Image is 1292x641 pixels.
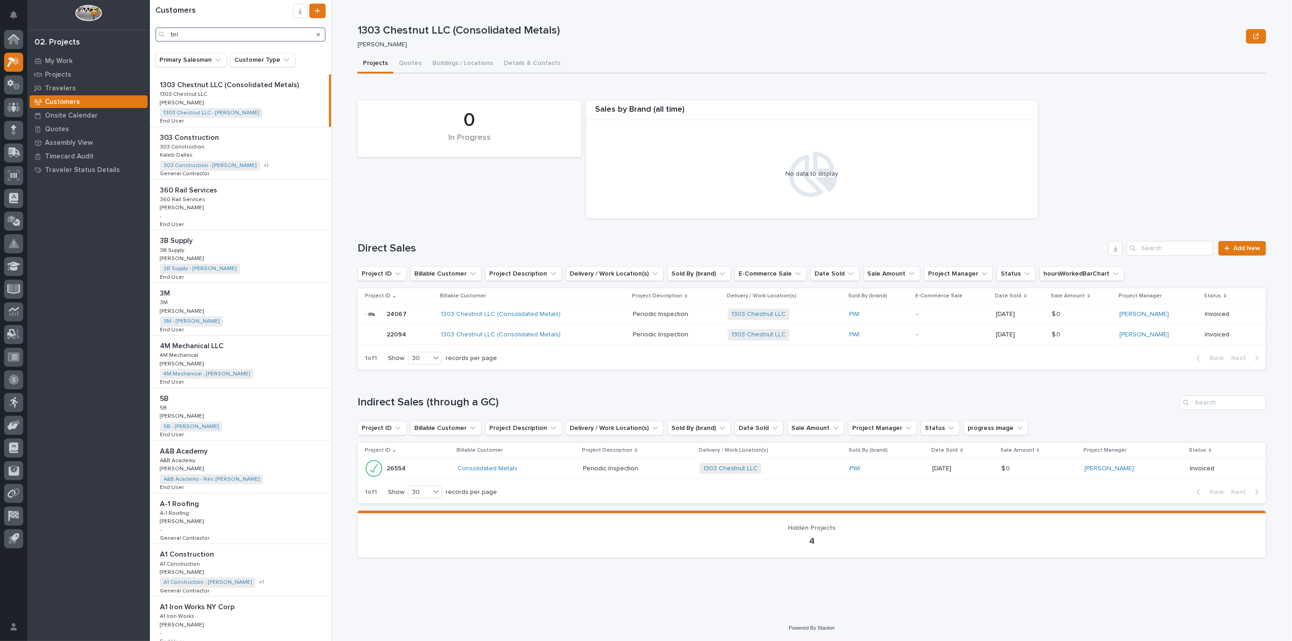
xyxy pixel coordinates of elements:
[731,311,786,318] a: 1303 Chestnut LLC
[150,493,331,544] a: A-1 RoofingA-1 Roofing A-1 RoofingA-1 Roofing [PERSON_NAME][PERSON_NAME] -General ContractorGener...
[150,441,331,493] a: A&B AcademyA&B Academy A&B AcademyA&B Academy [PERSON_NAME][PERSON_NAME] A&B Academy - Rev. [PERS...
[358,54,393,74] button: Projects
[1204,291,1222,301] p: Status
[160,567,205,576] p: [PERSON_NAME]
[45,112,98,120] p: Onsite Calendar
[1205,331,1252,339] p: Invoiced
[27,54,150,68] a: My Work
[457,445,503,455] p: Billable Customer
[27,81,150,95] a: Travelers
[164,266,236,272] a: 3B Supply - [PERSON_NAME]
[150,74,331,127] a: 1303 Chestnut LLC (Consolidated Metals)1303 Chestnut LLC (Consolidated Metals) 1303 Chestnut LLC1...
[160,611,196,620] p: A1 Iron Works
[667,421,731,435] button: Sold By (brand)
[1001,463,1012,473] p: $ 0
[160,483,186,491] p: End User
[632,291,682,301] p: Project Description
[155,53,227,67] button: Primary Salesman
[789,625,835,631] a: Powered By Stacker
[1051,291,1085,301] p: Sale Amount
[1052,329,1063,339] p: $ 0
[164,110,259,116] a: 1303 Chestnut LLC - [PERSON_NAME]
[160,89,209,98] p: 1303 Chestnut LLC
[160,116,186,124] p: End User
[1119,331,1169,339] a: [PERSON_NAME]
[727,291,796,301] p: Delivery / Work Location(s)
[1127,241,1213,256] input: Search
[160,169,211,177] p: General Contractor
[1083,445,1127,455] p: Project Manager
[1204,354,1224,362] span: Back
[365,445,391,455] p: Project ID
[150,388,331,441] a: 5B5B 5B5B [PERSON_NAME][PERSON_NAME] 5B - [PERSON_NAME] End UserEnd User
[1180,395,1266,410] div: Search
[916,311,989,318] p: -
[160,464,205,472] p: [PERSON_NAME]
[457,465,517,473] a: Consolidated Metals
[150,127,331,180] a: 303 Construction303 Construction 303 Construction303 Construction Kaleb DallasKaleb Dallas 303 Co...
[160,630,162,636] p: -
[160,220,186,228] p: End User
[27,149,150,163] a: Timecard Audit
[27,108,150,122] a: Onsite Calendar
[150,335,331,388] a: 4M Mechanical LLC4M Mechanical LLC 4M Mechanical4M Mechanical [PERSON_NAME][PERSON_NAME] 4M Mecha...
[373,133,566,152] div: In Progress
[164,371,250,377] a: 4M Mechanical - [PERSON_NAME]
[164,163,256,169] a: 303 Construction - [PERSON_NAME]
[633,309,690,318] p: Periodic Inspection
[259,580,264,585] span: + 1
[787,421,845,435] button: Sale Amount
[27,68,150,81] a: Projects
[731,331,786,339] a: 1303 Chestnut LLC
[388,355,404,362] p: Show
[387,329,408,339] p: 22094
[358,458,1266,478] tr: 2655426554 Consolidated Metals Periodic InspectionPeriodic Inspection 1303 Chestnut LLC PWI [DATE...
[1189,354,1227,362] button: Back
[916,331,989,339] p: -
[164,424,219,430] a: 5B - [PERSON_NAME]
[373,109,566,132] div: 0
[667,266,731,281] button: Sold By (brand)
[633,329,690,339] p: Periodic Inspection
[160,533,211,542] p: General Contractor
[150,180,331,231] a: 360 Rail Services360 Rail Services 360 Rail Services360 Rail Services [PERSON_NAME][PERSON_NAME] ...
[703,465,758,473] a: 1303 Chestnut LLC
[45,139,93,147] p: Assembly View
[155,27,326,42] div: Search
[160,235,194,245] p: 3B Supply
[996,311,1045,318] p: [DATE]
[160,98,205,106] p: [PERSON_NAME]
[1084,465,1134,473] a: [PERSON_NAME]
[164,318,219,325] a: 3M - [PERSON_NAME]
[410,421,482,435] button: Billable Customer
[160,377,186,385] p: End User
[160,203,205,211] p: [PERSON_NAME]
[850,465,860,473] a: PWI
[591,170,1034,178] div: No data to display
[160,601,236,611] p: A1 Iron Works NY Corp
[964,421,1029,435] button: progress image
[230,53,295,67] button: Customer Type
[358,421,407,435] button: Project ID
[150,544,331,597] a: A1 ConstructionA1 Construction A1 ConstructionA1 Construction [PERSON_NAME][PERSON_NAME] A1 Const...
[582,445,632,455] p: Project Description
[735,421,784,435] button: Date Sold
[485,266,562,281] button: Project Description
[358,266,407,281] button: Project ID
[485,421,562,435] button: Project Description
[160,359,205,367] p: [PERSON_NAME]
[160,620,205,628] p: [PERSON_NAME]
[160,445,209,456] p: A&B Academy
[441,331,561,339] a: 1303 Chestnut LLC (Consolidated Metals)
[368,536,1255,547] p: 4
[160,456,197,464] p: A&B Academy
[1189,488,1227,496] button: Back
[566,421,664,435] button: Delivery / Work Location(s)
[586,105,1038,120] div: Sales by Brand (all time)
[45,84,76,93] p: Travelers
[160,298,169,306] p: 3M
[160,430,186,438] p: End User
[427,54,498,74] button: Buildings / Locations
[160,393,170,403] p: 5B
